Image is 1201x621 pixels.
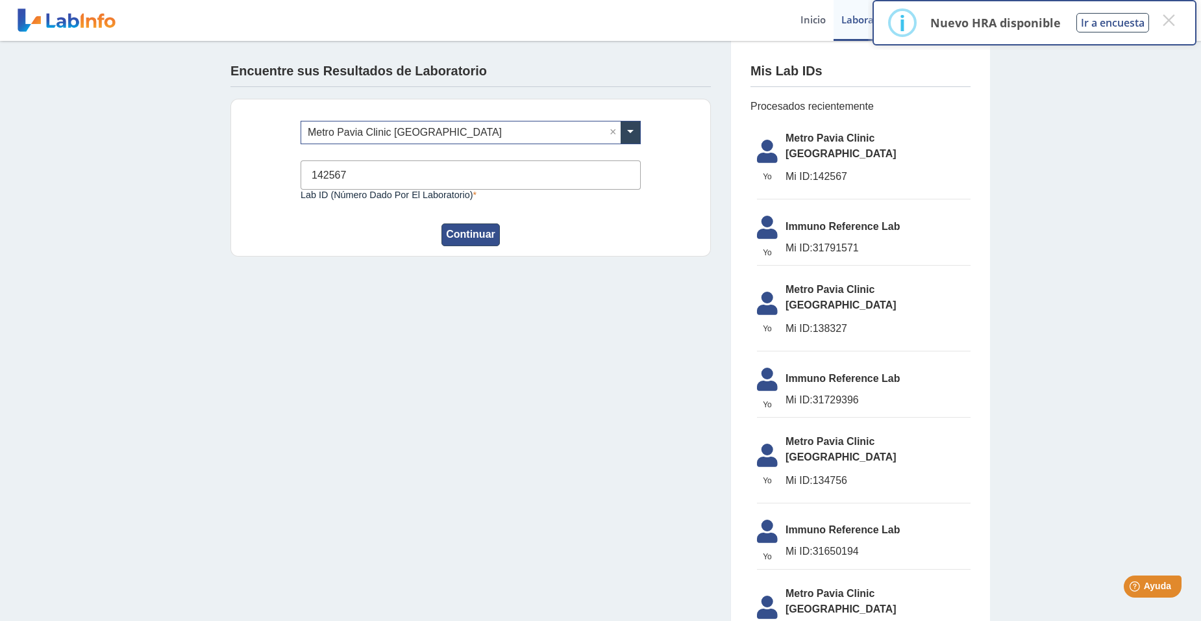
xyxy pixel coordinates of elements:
span: Metro Pavia Clinic [GEOGRAPHIC_DATA] [786,131,971,162]
span: Immuno Reference Lab [786,219,971,234]
span: Yo [749,247,786,259]
span: 138327 [786,321,971,336]
span: 134756 [786,473,971,488]
span: Clear all [610,125,621,140]
span: Metro Pavia Clinic [GEOGRAPHIC_DATA] [786,434,971,465]
span: 31791571 [786,240,971,256]
div: i [899,11,906,34]
span: Mi ID: [786,323,813,334]
span: Mi ID: [786,242,813,253]
span: Yo [749,551,786,563]
span: Mi ID: [786,546,813,557]
span: Immuno Reference Lab [786,371,971,387]
button: Ir a encuesta [1076,13,1149,32]
span: Immuno Reference Lab [786,522,971,538]
button: Close this dialog [1157,8,1180,32]
span: 31729396 [786,392,971,408]
label: Lab ID (número dado por el laboratorio) [301,190,641,200]
span: Procesados recientemente [750,99,971,114]
h4: Mis Lab IDs [750,64,823,79]
span: Metro Pavia Clinic [GEOGRAPHIC_DATA] [786,586,971,617]
span: Yo [749,323,786,335]
iframe: Help widget launcher [1085,570,1187,607]
button: Continuar [441,223,500,246]
span: Yo [749,475,786,487]
h4: Encuentre sus Resultados de Laboratorio [230,64,487,79]
span: Mi ID: [786,475,813,486]
span: 142567 [786,169,971,184]
span: Yo [749,399,786,411]
span: Metro Pavia Clinic [GEOGRAPHIC_DATA] [786,282,971,313]
p: Nuevo HRA disponible [930,15,1061,31]
span: Mi ID: [786,171,813,182]
span: Yo [749,171,786,183]
span: 31650194 [786,544,971,559]
span: Mi ID: [786,394,813,405]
